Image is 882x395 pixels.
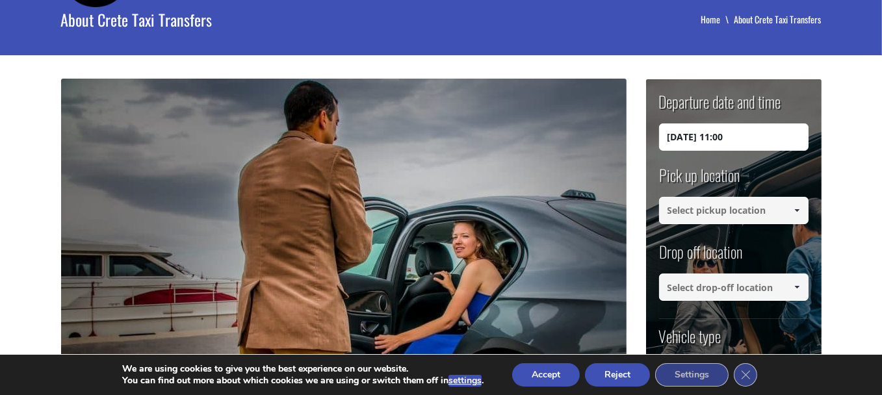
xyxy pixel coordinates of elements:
[512,363,580,387] button: Accept
[659,90,781,123] label: Departure date and time
[659,325,721,358] label: Vehicle type
[122,363,484,375] p: We are using cookies to give you the best experience on our website.
[786,274,807,301] a: Show All Items
[659,164,740,197] label: Pick up location
[659,197,809,224] input: Select pickup location
[448,375,482,387] button: settings
[122,375,484,387] p: You can find out more about which cookies we are using or switch them off in .
[659,274,809,301] input: Select drop-off location
[655,363,729,387] button: Settings
[734,363,757,387] button: Close GDPR Cookie Banner
[701,12,734,26] a: Home
[786,197,807,224] a: Show All Items
[585,363,650,387] button: Reject
[734,13,822,26] li: About Crete Taxi Transfers
[659,240,743,274] label: Drop off location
